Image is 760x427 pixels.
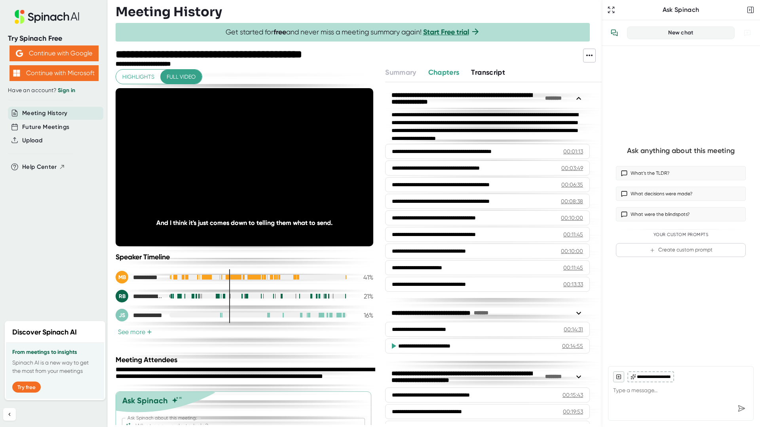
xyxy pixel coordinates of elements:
[617,6,745,14] div: Ask Spinach
[385,67,416,78] button: Summary
[226,28,480,37] span: Get started for and never miss a meeting summary again!
[563,231,583,238] div: 00:11:45
[627,146,735,155] div: Ask anything about this meeting
[561,197,583,205] div: 00:08:38
[606,25,622,41] button: View conversation history
[8,34,100,43] div: Try Spinach Free
[564,325,583,333] div: 00:14:31
[116,253,373,261] div: Speaker Timeline
[8,87,100,94] div: Have an account?
[22,162,57,172] span: Help Center
[616,166,746,180] button: What’s the TLDR?
[160,70,202,84] button: Full video
[563,264,583,272] div: 00:11:45
[12,349,98,355] h3: From meetings to insights
[563,147,583,155] div: 00:01:13
[22,123,69,132] button: Future Meetings
[616,232,746,238] div: Your Custom Prompts
[562,342,583,350] div: 00:14:55
[353,293,373,300] div: 21 %
[58,87,75,94] a: Sign in
[616,187,746,201] button: What decisions were made?
[563,280,583,288] div: 00:13:33
[116,309,128,321] div: JS
[22,109,67,118] button: Meeting History
[22,162,65,172] button: Help Center
[561,164,583,172] div: 00:03:49
[116,271,163,283] div: Mary Bourg
[116,271,128,283] div: MB
[561,181,583,189] div: 00:06:35
[3,408,16,421] button: Collapse sidebar
[116,290,128,302] div: RB
[116,4,222,19] h3: Meeting History
[606,4,617,15] button: Expand to Ask Spinach page
[274,28,286,36] b: free
[563,408,583,416] div: 00:19:53
[9,65,99,81] button: Continue with Microsoft
[385,68,416,77] span: Summary
[12,359,98,375] p: Spinach AI is a new way to get the most from your meetings
[167,72,196,82] span: Full video
[122,72,154,82] span: Highlights
[16,50,23,57] img: Aehbyd4JwY73AAAAAElFTkSuQmCC
[471,68,505,77] span: Transcript
[428,68,460,77] span: Chapters
[428,67,460,78] button: Chapters
[616,207,746,221] button: What were the blindspots?
[562,391,583,399] div: 00:15:43
[22,136,42,145] button: Upload
[9,45,99,61] button: Continue with Google
[116,355,375,364] div: Meeting Attendees
[423,28,469,36] a: Start Free trial
[353,312,373,319] div: 16 %
[141,219,348,227] div: And I think it's just comes down to telling them what to send.
[471,67,505,78] button: Transcript
[734,401,749,416] div: Send message
[12,382,41,393] button: Try free
[12,327,77,338] h2: Discover Spinach AI
[116,309,163,321] div: Jeff Siebach
[116,290,163,302] div: Rob Bellenfant
[353,274,373,281] div: 41 %
[116,70,161,84] button: Highlights
[632,29,730,36] div: New chat
[116,328,154,336] button: See more+
[147,329,152,335] span: +
[745,4,756,15] button: Close conversation sidebar
[616,243,746,257] button: Create custom prompt
[122,396,168,405] div: Ask Spinach
[561,247,583,255] div: 00:10:00
[561,214,583,222] div: 00:10:00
